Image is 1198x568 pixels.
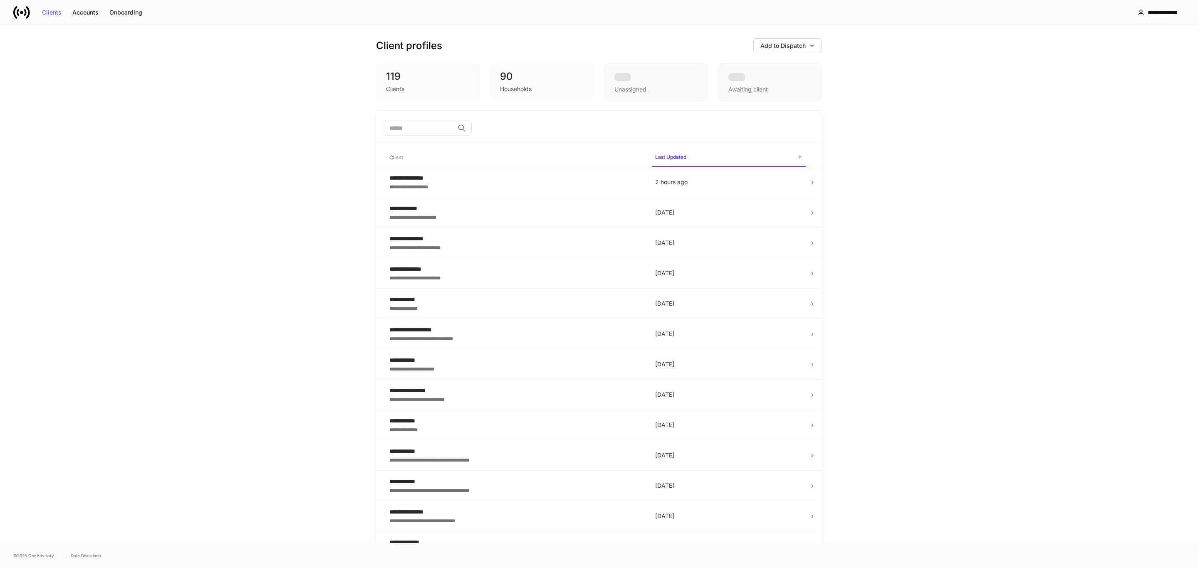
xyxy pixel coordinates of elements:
p: [DATE] [655,269,802,277]
h6: Client [389,153,403,161]
h6: Last Updated [655,153,686,161]
p: [DATE] [655,239,802,247]
span: Last Updated [652,149,806,167]
button: Add to Dispatch [753,38,822,53]
button: Clients [37,6,67,19]
div: Households [500,85,532,93]
p: [DATE] [655,390,802,399]
div: Clients [386,85,404,93]
p: [DATE] [655,299,802,308]
p: [DATE] [655,451,802,459]
div: Onboarding [109,10,142,15]
p: 2 hours ago [655,178,802,186]
span: Client [386,149,645,166]
p: [DATE] [655,482,802,490]
p: [DATE] [655,512,802,520]
div: 90 [500,70,584,83]
button: Accounts [67,6,104,19]
a: Data Disclaimer [71,552,101,559]
p: [DATE] [655,360,802,368]
div: Unassigned [604,63,708,101]
h3: Client profiles [376,39,442,52]
p: [DATE] [655,330,802,338]
div: Awaiting client [718,63,822,101]
div: Clients [42,10,62,15]
div: Awaiting client [728,85,768,94]
div: 119 [386,70,470,83]
p: [DATE] [655,208,802,217]
p: [DATE] [655,542,802,551]
p: [DATE] [655,421,802,429]
span: © 2025 OneAdvisory [13,552,54,559]
div: Add to Dispatch [760,43,815,49]
div: Accounts [72,10,99,15]
div: Unassigned [614,85,646,94]
button: Onboarding [104,6,148,19]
